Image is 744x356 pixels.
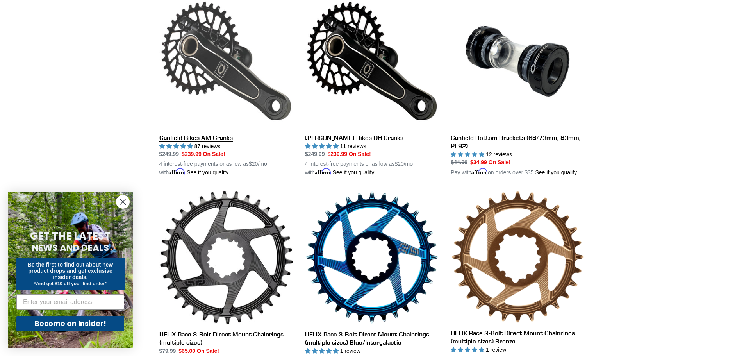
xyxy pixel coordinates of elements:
[16,294,124,310] input: Enter your email address
[34,281,106,286] span: *And get $10 off your first order*
[30,229,111,243] span: GET THE LATEST
[32,242,109,254] span: NEWS AND DEALS
[16,316,124,331] button: Become an Insider!
[116,195,130,209] button: Close dialog
[28,261,113,280] span: Be the first to find out about new product drops and get exclusive insider deals.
